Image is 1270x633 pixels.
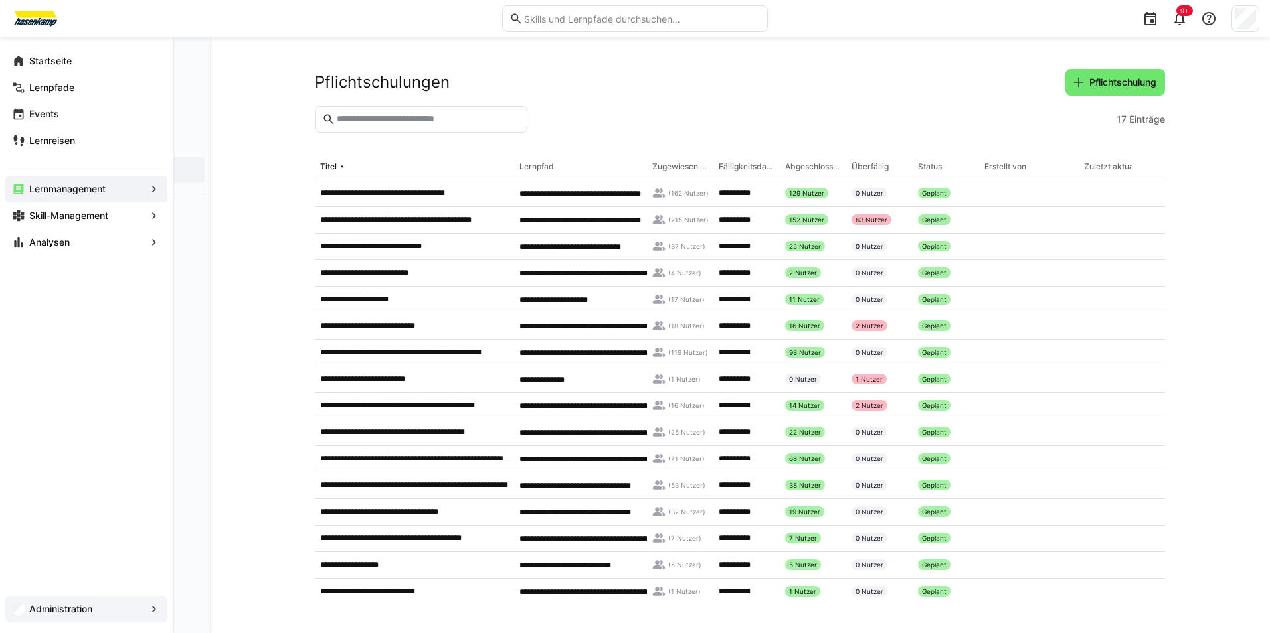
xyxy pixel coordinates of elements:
[852,480,887,490] div: 0 Nutzer
[852,241,887,251] div: 0 Nutzer
[1117,113,1127,126] span: 17
[668,427,705,437] span: (25 Nutzer)
[918,347,951,358] div: Geplant
[785,374,821,384] div: 0 Nutzer
[519,161,554,172] div: Lernpfad
[1084,161,1162,172] div: Zuletzt aktualisiert von
[785,453,825,464] div: 68 Nutzer
[668,215,709,224] span: (215 Nutzer)
[785,188,828,198] div: 129 Nutzer
[785,320,824,331] div: 16 Nutzer
[1087,76,1158,89] span: Pflichtschulung
[852,347,887,358] div: 0 Nutzer
[852,267,887,278] div: 0 Nutzer
[918,559,951,570] div: Geplant
[918,506,951,517] div: Geplant
[320,161,337,172] div: Titel
[984,161,1026,172] div: Erstellt von
[918,400,951,411] div: Geplant
[668,533,701,543] span: (7 Nutzer)
[785,267,821,278] div: 2 Nutzer
[785,586,820,597] div: 1 Nutzer
[852,586,887,597] div: 0 Nutzer
[785,161,841,172] div: Abgeschlossen
[918,533,951,543] div: Geplant
[852,294,887,305] div: 0 Nutzer
[852,453,887,464] div: 0 Nutzer
[852,559,887,570] div: 0 Nutzer
[668,480,705,490] span: (53 Nutzer)
[668,295,705,304] span: (17 Nutzer)
[785,214,828,225] div: 152 Nutzer
[852,374,887,384] div: 1 Nutzer
[918,427,951,437] div: Geplant
[652,161,708,172] div: Zugewiesen an
[668,401,705,410] span: (16 Nutzer)
[523,13,761,25] input: Skills und Lernpfade durchsuchen…
[852,427,887,437] div: 0 Nutzer
[668,454,705,463] span: (71 Nutzer)
[852,400,887,411] div: 2 Nutzer
[918,320,951,331] div: Geplant
[668,242,705,251] span: (37 Nutzer)
[852,214,891,225] div: 63 Nutzer
[668,560,701,569] span: (5 Nutzer)
[918,374,951,384] div: Geplant
[785,400,824,411] div: 14 Nutzer
[785,427,825,437] div: 22 Nutzer
[1065,69,1165,96] button: Pflichtschulung
[1129,113,1165,126] span: Einträge
[852,188,887,198] div: 0 Nutzer
[668,321,705,330] span: (18 Nutzer)
[719,161,774,172] div: Fälligkeitsdatum
[918,294,951,305] div: Geplant
[918,161,942,172] div: Status
[668,587,701,596] span: (1 Nutzer)
[785,480,825,490] div: 38 Nutzer
[315,72,450,92] h2: Pflichtschulungen
[918,586,951,597] div: Geplant
[785,506,824,517] div: 19 Nutzer
[668,374,701,384] span: (1 Nutzer)
[918,214,951,225] div: Geplant
[918,188,951,198] div: Geplant
[852,533,887,543] div: 0 Nutzer
[852,506,887,517] div: 0 Nutzer
[918,453,951,464] div: Geplant
[785,347,825,358] div: 98 Nutzer
[668,348,708,357] span: (119 Nutzer)
[918,480,951,490] div: Geplant
[785,559,821,570] div: 5 Nutzer
[918,267,951,278] div: Geplant
[918,241,951,251] div: Geplant
[785,241,825,251] div: 25 Nutzer
[1180,7,1189,15] span: 9+
[668,268,701,277] span: (4 Nutzer)
[852,320,887,331] div: 2 Nutzer
[668,188,709,198] span: (162 Nutzer)
[852,161,889,172] div: Überfällig
[785,294,824,305] div: 11 Nutzer
[785,533,821,543] div: 7 Nutzer
[668,507,705,516] span: (32 Nutzer)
